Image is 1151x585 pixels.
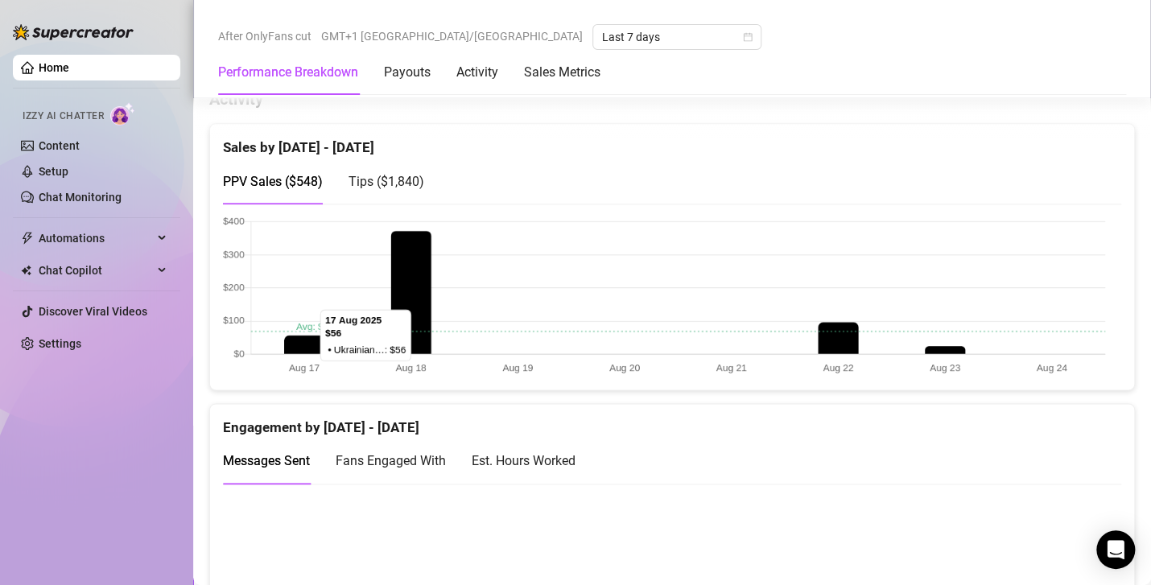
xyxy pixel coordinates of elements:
[39,257,153,283] span: Chat Copilot
[39,165,68,178] a: Setup
[21,265,31,276] img: Chat Copilot
[1096,530,1135,569] div: Open Intercom Messenger
[21,232,34,245] span: thunderbolt
[23,109,104,124] span: Izzy AI Chatter
[223,124,1121,159] div: Sales by [DATE] - [DATE]
[39,139,80,152] a: Content
[223,453,310,468] span: Messages Sent
[336,453,446,468] span: Fans Engaged With
[384,63,431,82] div: Payouts
[39,61,69,74] a: Home
[39,225,153,251] span: Automations
[209,88,1135,110] h4: Activity
[524,63,600,82] div: Sales Metrics
[39,305,147,318] a: Discover Viral Videos
[472,451,575,471] div: Est. Hours Worked
[743,32,753,42] span: calendar
[218,24,311,48] span: After OnlyFans cut
[223,174,323,189] span: PPV Sales ( $548 )
[39,337,81,350] a: Settings
[13,24,134,40] img: logo-BBDzfeDw.svg
[321,24,583,48] span: GMT+1 [GEOGRAPHIC_DATA]/[GEOGRAPHIC_DATA]
[223,404,1121,439] div: Engagement by [DATE] - [DATE]
[39,191,122,204] a: Chat Monitoring
[349,174,424,189] span: Tips ( $1,840 )
[110,102,135,126] img: AI Chatter
[456,63,498,82] div: Activity
[218,63,358,82] div: Performance Breakdown
[602,25,752,49] span: Last 7 days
